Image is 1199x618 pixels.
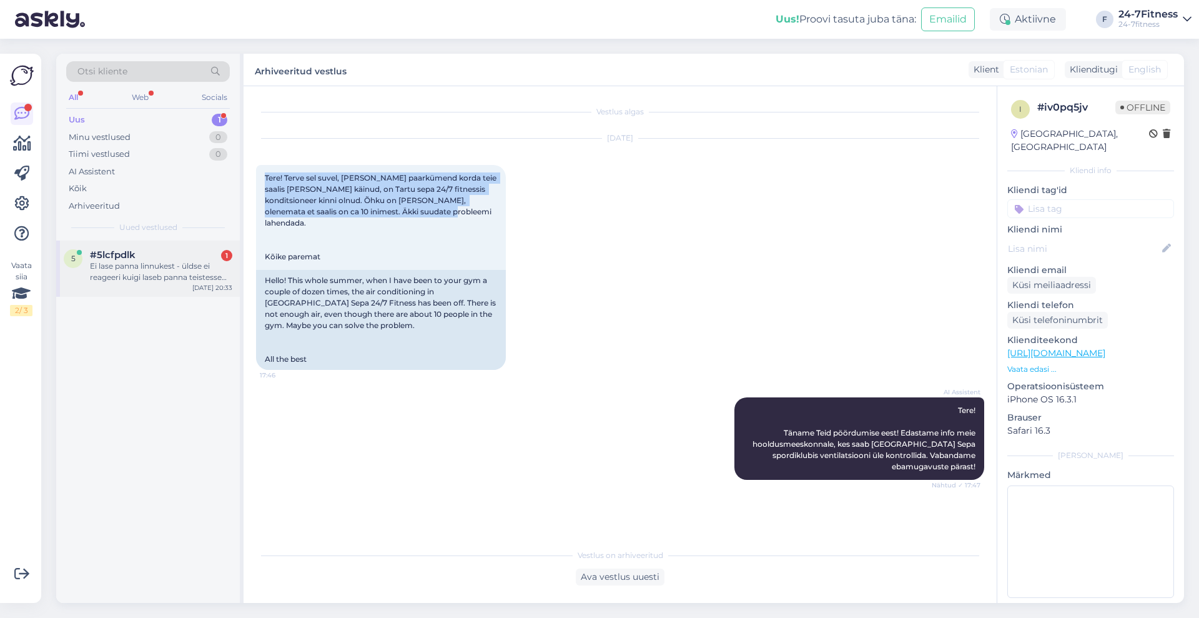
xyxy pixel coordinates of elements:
[1007,450,1174,461] div: [PERSON_NAME]
[77,65,127,78] span: Otsi kliente
[10,260,32,316] div: Vaata siia
[69,114,85,126] div: Uus
[192,283,232,292] div: [DATE] 20:33
[1037,100,1115,115] div: # iv0pq5jv
[1007,299,1174,312] p: Kliendi telefon
[1007,347,1105,359] a: [URL][DOMAIN_NAME]
[1007,411,1174,424] p: Brauser
[256,132,984,144] div: [DATE]
[90,249,136,261] span: #5lcfpdlk
[776,13,799,25] b: Uus!
[932,481,980,490] span: Nähtud ✓ 17:47
[69,166,115,178] div: AI Assistent
[921,7,975,31] button: Emailid
[990,8,1066,31] div: Aktiivne
[934,387,980,397] span: AI Assistent
[1007,380,1174,393] p: Operatsioonisüsteem
[69,148,130,161] div: Tiimi vestlused
[1007,469,1174,482] p: Märkmed
[1118,9,1192,29] a: 24-7Fitness24-7fitness
[1065,63,1118,76] div: Klienditugi
[1007,264,1174,277] p: Kliendi email
[1007,277,1096,294] div: Küsi meiliaadressi
[209,148,227,161] div: 0
[199,89,230,106] div: Socials
[576,569,664,586] div: Ava vestlus uuesti
[1011,127,1149,154] div: [GEOGRAPHIC_DATA], [GEOGRAPHIC_DATA]
[1007,334,1174,347] p: Klienditeekond
[1007,199,1174,218] input: Lisa tag
[1096,11,1113,28] div: F
[1118,9,1178,19] div: 24-7Fitness
[69,200,120,212] div: Arhiveeritud
[1115,101,1170,114] span: Offline
[1007,393,1174,406] p: iPhone OS 16.3.1
[1007,165,1174,176] div: Kliendi info
[1008,242,1160,256] input: Lisa nimi
[776,12,916,27] div: Proovi tasuta juba täna:
[1007,223,1174,236] p: Kliendi nimi
[1007,312,1108,329] div: Küsi telefoninumbrit
[260,371,307,380] span: 17:46
[1007,184,1174,197] p: Kliendi tag'id
[10,64,34,87] img: Askly Logo
[119,222,177,233] span: Uued vestlused
[69,131,131,144] div: Minu vestlused
[209,131,227,144] div: 0
[256,270,506,370] div: Hello! This whole summer, when I have been to your gym a couple of dozen times, the air condition...
[129,89,151,106] div: Web
[1007,424,1174,437] p: Safari 16.3
[69,182,87,195] div: Kõik
[1010,63,1048,76] span: Estonian
[1128,63,1161,76] span: English
[1118,19,1178,29] div: 24-7fitness
[10,305,32,316] div: 2 / 3
[256,106,984,117] div: Vestlus algas
[255,61,347,78] label: Arhiveeritud vestlus
[221,250,232,261] div: 1
[212,114,227,126] div: 1
[1007,364,1174,375] p: Vaata edasi ...
[66,89,81,106] div: All
[1019,104,1022,114] span: i
[578,550,663,561] span: Vestlus on arhiveeritud
[90,261,232,283] div: Ei lase panna linnukest - üldse ei reageeri kuigi laseb panna teistesse kohtadesse
[969,63,999,76] div: Klient
[71,254,76,263] span: 5
[265,173,498,261] span: Tere! Terve sel suvel, [PERSON_NAME] paarkümend korda teie saalis [PERSON_NAME] käinud, on Tartu ...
